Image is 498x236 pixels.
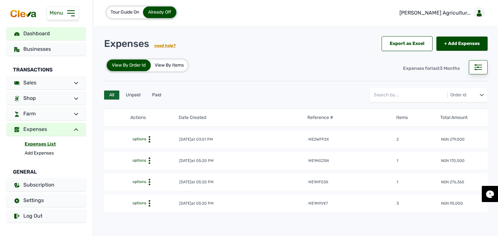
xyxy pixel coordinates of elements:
div: [DATE] [179,158,214,163]
th: Actions [130,114,174,121]
span: last [432,66,440,71]
div: Export as Excel [382,36,433,51]
div: [DATE] [179,137,213,142]
div: All [104,91,119,100]
span: at 05:20 PM [191,201,214,206]
a: need help? [154,43,176,48]
span: options [131,200,146,206]
td: 1 [396,179,440,186]
a: Settings [6,194,86,207]
td: me2wfp2x [308,136,397,143]
span: Farm [23,111,36,117]
td: Paid [87,200,131,207]
span: Subscription [23,182,54,188]
td: me1mf03x [308,179,397,186]
div: View By Order Id [107,59,151,71]
a: Expenses [6,123,86,136]
a: Shop [6,92,86,105]
input: Search by... [374,88,467,102]
a: Farm [6,107,86,120]
div: [DATE] [179,201,214,206]
span: Already Off [148,9,171,15]
div: [DATE] [179,179,214,185]
th: Reference # [307,114,396,121]
span: Menu [50,10,66,16]
td: Paid [87,179,131,186]
span: Sales [23,80,36,86]
th: Status [86,114,130,121]
a: Expenses List [25,140,86,149]
div: View By Items [151,59,188,71]
span: Settings [23,197,44,203]
td: me1m9vk7 [308,200,397,207]
span: at 05:20 PM [191,158,214,163]
div: Order id [449,92,468,98]
div: General [6,160,86,178]
a: Add Expenses [25,149,86,158]
span: Dashboard [23,30,50,37]
td: Paid [87,136,131,143]
span: options [131,179,146,184]
a: Sales [6,76,86,89]
div: Unpaid [121,91,146,100]
a: Subscription [6,178,86,191]
div: Transactions [6,58,86,76]
span: options [131,158,146,163]
span: at 03:01 PM [191,137,213,142]
img: cleva_logo.png [9,9,38,18]
a: [PERSON_NAME] Agricultur... [394,4,488,22]
span: Log Out [23,213,42,219]
a: Dashboard [6,27,86,40]
span: Tour Guide On [111,9,139,15]
a: + Add Expenses [436,37,488,51]
span: Expenses [23,126,47,132]
a: Businesses [6,43,86,56]
span: options [131,136,146,142]
p: [PERSON_NAME] Agricultur... [399,9,471,17]
span: Shop [23,95,36,101]
th: Items [396,114,440,121]
span: Businesses [23,46,51,52]
div: Expenses for 3 Months [398,61,465,76]
div: Paid [147,91,166,100]
td: me1mgjsn [308,158,397,164]
td: Paid [87,158,131,164]
td: 2 [396,136,440,143]
div: Expenses [104,38,176,49]
td: 1 [396,158,440,164]
td: 3 [396,200,440,207]
span: at 05:20 PM [191,180,214,184]
th: Date Created [178,114,307,121]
